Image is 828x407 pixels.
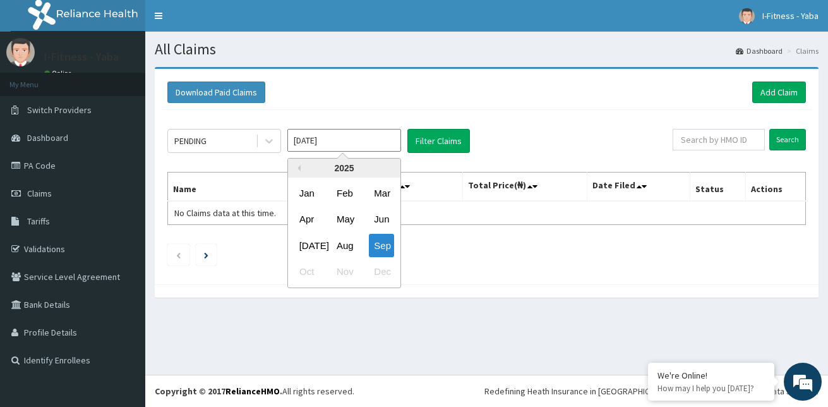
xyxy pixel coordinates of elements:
th: Total Price(₦) [463,173,587,202]
a: Next page [204,249,208,260]
div: 2025 [288,159,400,178]
div: We're Online! [657,370,765,381]
span: Tariffs [27,216,50,227]
span: No Claims data at this time. [174,207,276,219]
div: month 2025-09 [288,180,400,285]
input: Select Month and Year [287,129,401,152]
div: Choose July 2025 [294,234,320,257]
h1: All Claims [155,41,819,58]
p: I-Fitness - Yaba [44,51,119,63]
div: Choose March 2025 [369,181,394,205]
div: PENDING [174,135,207,147]
a: RelianceHMO [225,386,280,397]
button: Previous Year [294,165,301,171]
footer: All rights reserved. [145,375,828,407]
a: Previous page [176,249,181,260]
a: Online [44,69,75,78]
input: Search [769,129,806,150]
img: User Image [6,38,35,66]
button: Filter Claims [407,129,470,153]
div: Choose January 2025 [294,181,320,205]
p: How may I help you today? [657,383,765,394]
input: Search by HMO ID [673,129,765,150]
div: Choose May 2025 [332,208,357,231]
strong: Copyright © 2017 . [155,386,282,397]
th: Date Filed [587,173,690,202]
th: Actions [745,173,805,202]
span: Dashboard [27,132,68,143]
div: Choose February 2025 [332,181,357,205]
span: Switch Providers [27,104,92,116]
div: Redefining Heath Insurance in [GEOGRAPHIC_DATA] using Telemedicine and Data Science! [484,385,819,398]
li: Claims [784,46,819,56]
img: User Image [739,8,755,24]
div: Choose April 2025 [294,208,320,231]
th: Status [690,173,746,202]
a: Dashboard [736,46,783,56]
div: Choose August 2025 [332,234,357,257]
div: Choose September 2025 [369,234,394,257]
a: Add Claim [752,82,806,103]
span: I-Fitness - Yaba [762,10,819,21]
button: Download Paid Claims [167,82,265,103]
div: Choose June 2025 [369,208,394,231]
th: Name [168,173,328,202]
span: Claims [27,188,52,199]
